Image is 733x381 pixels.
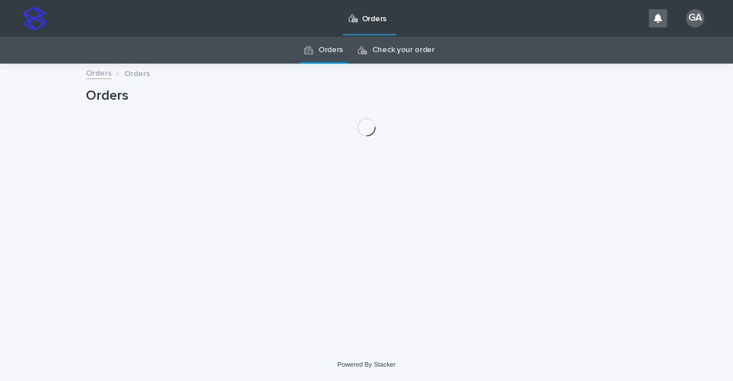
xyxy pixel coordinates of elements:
[318,37,343,64] a: Orders
[86,88,647,104] h1: Orders
[86,66,112,79] a: Orders
[372,37,435,64] a: Check your order
[686,9,704,28] div: GA
[124,66,150,79] p: Orders
[23,7,46,30] img: stacker-logo-s-only.png
[337,361,395,368] a: Powered By Stacker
